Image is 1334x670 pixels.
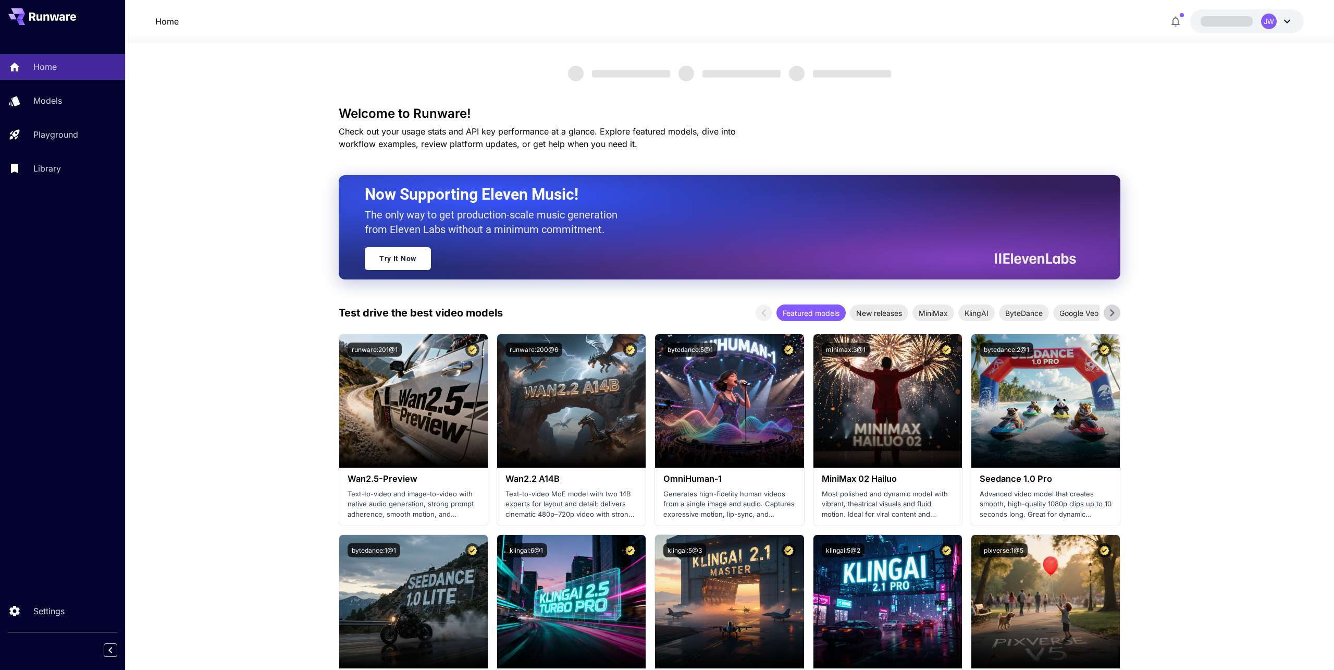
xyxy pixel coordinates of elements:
[505,543,547,557] button: klingai:6@1
[912,304,954,321] div: MiniMax
[497,535,646,668] img: alt
[971,334,1120,468] img: alt
[1097,543,1111,557] button: Certified Model – Vetted for best performance and includes a commercial license.
[33,162,61,175] p: Library
[339,334,488,468] img: alt
[1053,304,1105,321] div: Google Veo
[33,128,78,141] p: Playground
[155,15,179,28] a: Home
[155,15,179,28] nav: breadcrumb
[782,543,796,557] button: Certified Model – Vetted for best performance and includes a commercial license.
[339,126,736,149] span: Check out your usage stats and API key performance at a glance. Explore featured models, dive int...
[980,543,1028,557] button: pixverse:1@5
[465,543,479,557] button: Certified Model – Vetted for best performance and includes a commercial license.
[1190,9,1304,33] button: JW
[822,474,954,484] h3: MiniMax 02 Hailuo
[1097,343,1111,357] button: Certified Model – Vetted for best performance and includes a commercial license.
[112,641,125,660] div: Collapse sidebar
[822,489,954,520] p: Most polished and dynamic model with vibrant, theatrical visuals and fluid motion. Ideal for vira...
[465,343,479,357] button: Certified Model – Vetted for best performance and includes a commercial license.
[958,304,995,321] div: KlingAI
[663,489,795,520] p: Generates high-fidelity human videos from a single image and audio. Captures expressive motion, l...
[813,535,962,668] img: alt
[33,94,62,107] p: Models
[776,308,846,319] span: Featured models
[348,489,479,520] p: Text-to-video and image-to-video with native audio generation, strong prompt adherence, smooth mo...
[655,535,804,668] img: alt
[850,308,908,319] span: New releases
[850,304,908,321] div: New releases
[348,474,479,484] h3: Wan2.5-Preview
[655,334,804,468] img: alt
[365,208,625,237] p: The only way to get production-scale music generation from Eleven Labs without a minimum commitment.
[348,543,400,557] button: bytedance:1@1
[980,474,1111,484] h3: Seedance 1.0 Pro
[971,535,1120,668] img: alt
[822,343,870,357] button: minimax:3@1
[912,308,954,319] span: MiniMax
[339,106,1120,121] h3: Welcome to Runware!
[1261,14,1277,29] div: JW
[33,60,57,73] p: Home
[33,605,65,617] p: Settings
[663,543,706,557] button: klingai:5@3
[980,489,1111,520] p: Advanced video model that creates smooth, high-quality 1080p clips up to 10 seconds long. Great f...
[663,474,795,484] h3: OmniHuman‑1
[365,185,1068,204] h2: Now Supporting Eleven Music!
[348,343,402,357] button: runware:201@1
[505,489,637,520] p: Text-to-video MoE model with two 14B experts for layout and detail; delivers cinematic 480p–720p ...
[999,304,1049,321] div: ByteDance
[958,308,995,319] span: KlingAI
[505,474,637,484] h3: Wan2.2 A14B
[940,543,954,557] button: Certified Model – Vetted for best performance and includes a commercial license.
[813,334,962,468] img: alt
[365,247,431,270] a: Try It Now
[663,343,717,357] button: bytedance:5@1
[1053,308,1105,319] span: Google Veo
[776,304,846,321] div: Featured models
[623,543,637,557] button: Certified Model – Vetted for best performance and includes a commercial license.
[104,643,117,657] button: Collapse sidebar
[339,535,488,668] img: alt
[980,343,1033,357] button: bytedance:2@1
[505,343,562,357] button: runware:200@6
[940,343,954,357] button: Certified Model – Vetted for best performance and includes a commercial license.
[782,343,796,357] button: Certified Model – Vetted for best performance and includes a commercial license.
[822,543,864,557] button: klingai:5@2
[999,308,1049,319] span: ByteDance
[339,305,503,321] p: Test drive the best video models
[623,343,637,357] button: Certified Model – Vetted for best performance and includes a commercial license.
[497,334,646,468] img: alt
